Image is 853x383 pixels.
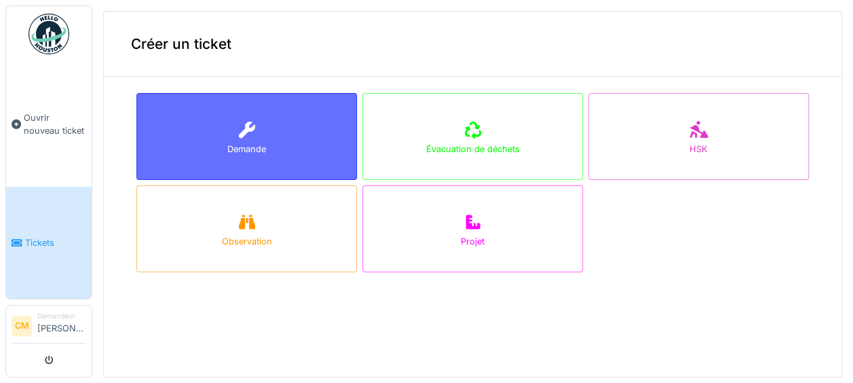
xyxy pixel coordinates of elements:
[37,311,86,340] li: [PERSON_NAME]
[104,12,841,77] div: Créer un ticket
[461,235,485,248] div: Projet
[222,235,272,248] div: Observation
[29,14,69,54] img: Badge_color-CXgf-gQk.svg
[12,311,86,344] a: CM Demandeur[PERSON_NAME]
[6,187,92,299] a: Tickets
[689,143,708,156] div: HSK
[12,316,32,336] li: CM
[37,311,86,321] div: Demandeur
[24,111,86,137] span: Ouvrir nouveau ticket
[25,236,86,249] span: Tickets
[6,62,92,187] a: Ouvrir nouveau ticket
[227,143,266,156] div: Demande
[426,143,520,156] div: Évacuation de déchets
